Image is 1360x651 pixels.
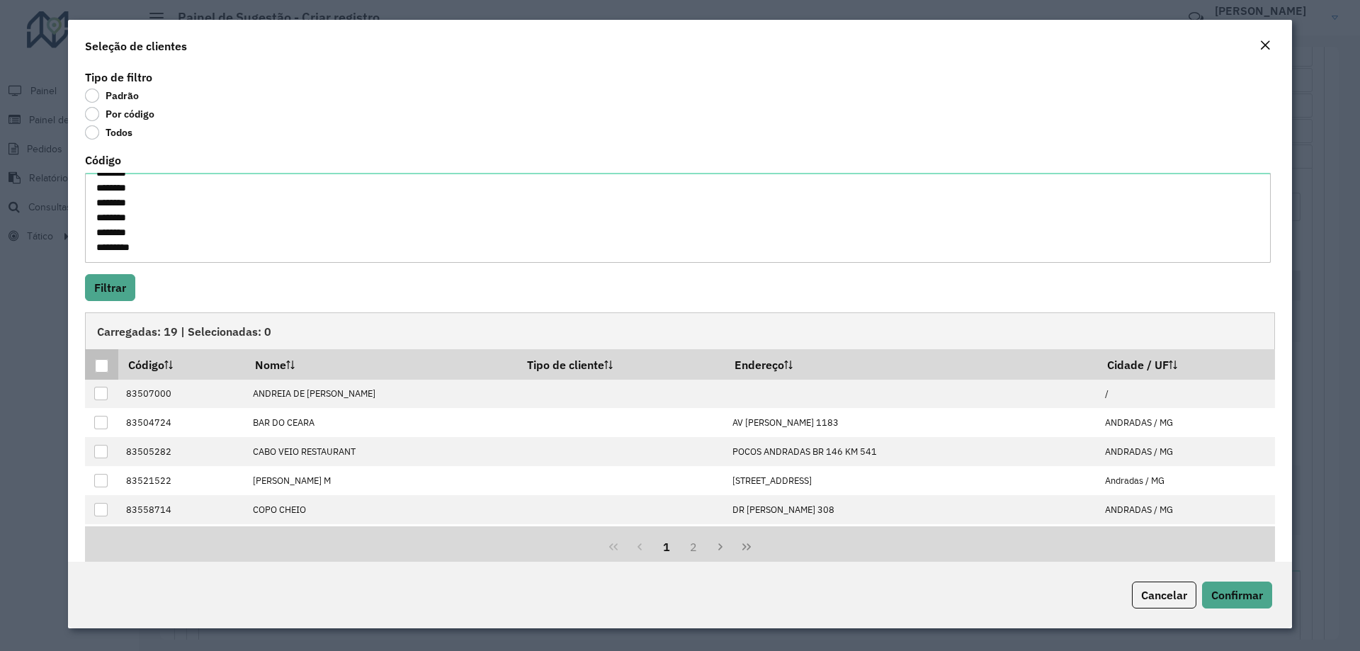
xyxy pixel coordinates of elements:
[245,408,517,437] td: BAR DO CEARA
[1097,437,1274,466] td: ANDRADAS / MG
[85,125,132,140] label: Todos
[118,466,245,495] td: 83521522
[517,349,725,379] th: Tipo de cliente
[245,466,517,495] td: [PERSON_NAME] M
[245,495,517,524] td: COPO CHEIO
[245,524,517,553] td: [PERSON_NAME]
[1097,408,1274,437] td: ANDRADAS / MG
[1097,380,1274,409] td: /
[85,107,154,121] label: Por código
[725,408,1097,437] td: AV [PERSON_NAME] 1183
[517,524,725,553] td: 5 - Noturna
[653,533,680,560] button: 1
[245,437,517,466] td: CABO VEIO RESTAURANT
[1132,582,1196,608] button: Cancelar
[245,380,517,409] td: ANDREIA DE [PERSON_NAME]
[245,349,517,379] th: Nome
[1202,582,1272,608] button: Confirmar
[85,89,139,103] label: Padrão
[85,274,135,301] button: Filtrar
[118,495,245,524] td: 83558714
[1259,40,1271,51] em: Fechar
[85,69,152,86] label: Tipo de filtro
[725,437,1097,466] td: POCOS ANDRADAS BR 146 KM 541
[707,533,734,560] button: Next Page
[1141,588,1187,602] span: Cancelar
[118,524,245,553] td: 83503722
[1211,588,1263,602] span: Confirmar
[680,533,707,560] button: 2
[85,38,187,55] h4: Seleção de clientes
[118,437,245,466] td: 83505282
[733,533,760,560] button: Last Page
[725,495,1097,524] td: DR [PERSON_NAME] 308
[1097,349,1274,379] th: Cidade / UF
[725,524,1097,553] td: 090 ROD MG 455 ANDRADAS IBITIURA- 0
[1097,495,1274,524] td: ANDRADAS / MG
[1097,466,1274,495] td: Andradas / MG
[1255,37,1275,55] button: Close
[118,380,245,409] td: 83507000
[85,312,1275,349] div: Carregadas: 19 | Selecionadas: 0
[118,408,245,437] td: 83504724
[118,349,245,379] th: Código
[85,152,121,169] label: Código
[725,466,1097,495] td: [STREET_ADDRESS]
[1097,524,1274,553] td: ANDRADAS / MG
[725,349,1097,379] th: Endereço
